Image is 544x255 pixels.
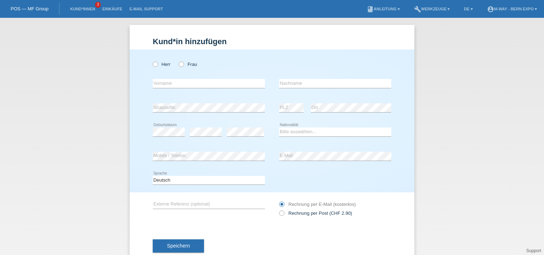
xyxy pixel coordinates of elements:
[279,210,352,216] label: Rechnung per Post (CHF 2.90)
[483,7,540,11] a: account_circlem-way - Bern Expo ▾
[414,6,421,13] i: build
[11,6,48,11] a: POS — MF Group
[279,202,284,210] input: Rechnung per E-Mail (kostenlos)
[126,7,167,11] a: E-Mail Support
[153,239,204,253] button: Speichern
[487,6,494,13] i: account_circle
[460,7,476,11] a: DE ▾
[410,7,454,11] a: buildWerkzeuge ▾
[279,210,284,219] input: Rechnung per Post (CHF 2.90)
[153,37,391,46] h1: Kund*in hinzufügen
[167,243,190,249] span: Speichern
[367,6,374,13] i: book
[279,202,356,207] label: Rechnung per E-Mail (kostenlos)
[95,2,101,8] span: 3
[153,62,171,67] label: Herr
[179,62,197,67] label: Frau
[67,7,99,11] a: Kund*innen
[99,7,126,11] a: Einkäufe
[363,7,403,11] a: bookAnleitung ▾
[153,62,157,66] input: Herr
[526,248,541,253] a: Support
[179,62,183,66] input: Frau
